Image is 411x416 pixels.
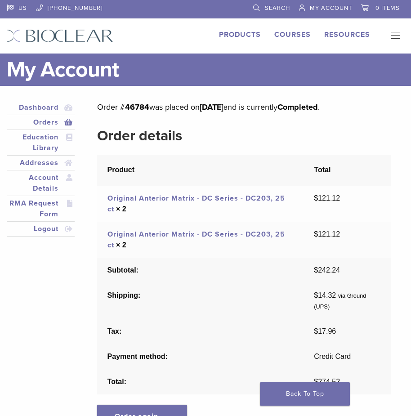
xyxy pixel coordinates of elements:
a: Original Anterior Matrix - DC Series - DC203, 25 ct [107,194,285,214]
span: $ [314,230,318,238]
span: $ [314,327,318,335]
a: RMA Request Form [9,198,73,219]
h2: Order details [97,125,391,147]
bdi: 121.12 [314,230,340,238]
span: Search [265,4,290,12]
a: Addresses [9,157,73,168]
th: Total: [97,369,304,394]
a: Education Library [9,132,73,153]
img: Bioclear [7,29,113,42]
span: $ [314,266,318,274]
span: $ [314,291,318,299]
a: Courses [274,30,311,39]
nav: Account pages [7,100,75,247]
nav: Primary Navigation [384,29,404,43]
mark: 46784 [125,102,149,112]
mark: Completed [277,102,318,112]
a: Back To Top [260,382,350,406]
strong: × 2 [116,241,126,249]
a: Resources [324,30,370,39]
span: 274.52 [314,378,340,385]
th: Product [97,155,304,186]
th: Subtotal: [97,258,304,283]
a: Original Anterior Matrix - DC Series - DC203, 25 ct [107,230,285,250]
a: Products [219,30,261,39]
small: via Ground (UPS) [314,292,366,310]
span: $ [314,378,318,385]
strong: × 2 [116,205,126,213]
span: 14.32 [314,291,336,299]
a: Orders [9,117,73,128]
span: $ [314,194,318,202]
td: Credit Card [304,344,391,369]
th: Tax: [97,319,304,344]
a: Dashboard [9,102,73,113]
th: Total [304,155,391,186]
bdi: 121.12 [314,194,340,202]
th: Shipping: [97,283,304,319]
mark: [DATE] [200,102,223,112]
span: My Account [310,4,352,12]
span: 0 items [375,4,400,12]
th: Payment method: [97,344,304,369]
span: 242.24 [314,266,340,274]
h1: My Account [7,54,404,86]
a: Account Details [9,172,73,194]
p: Order # was placed on and is currently . [97,100,391,114]
span: 17.96 [314,327,336,335]
a: Logout [9,224,73,234]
